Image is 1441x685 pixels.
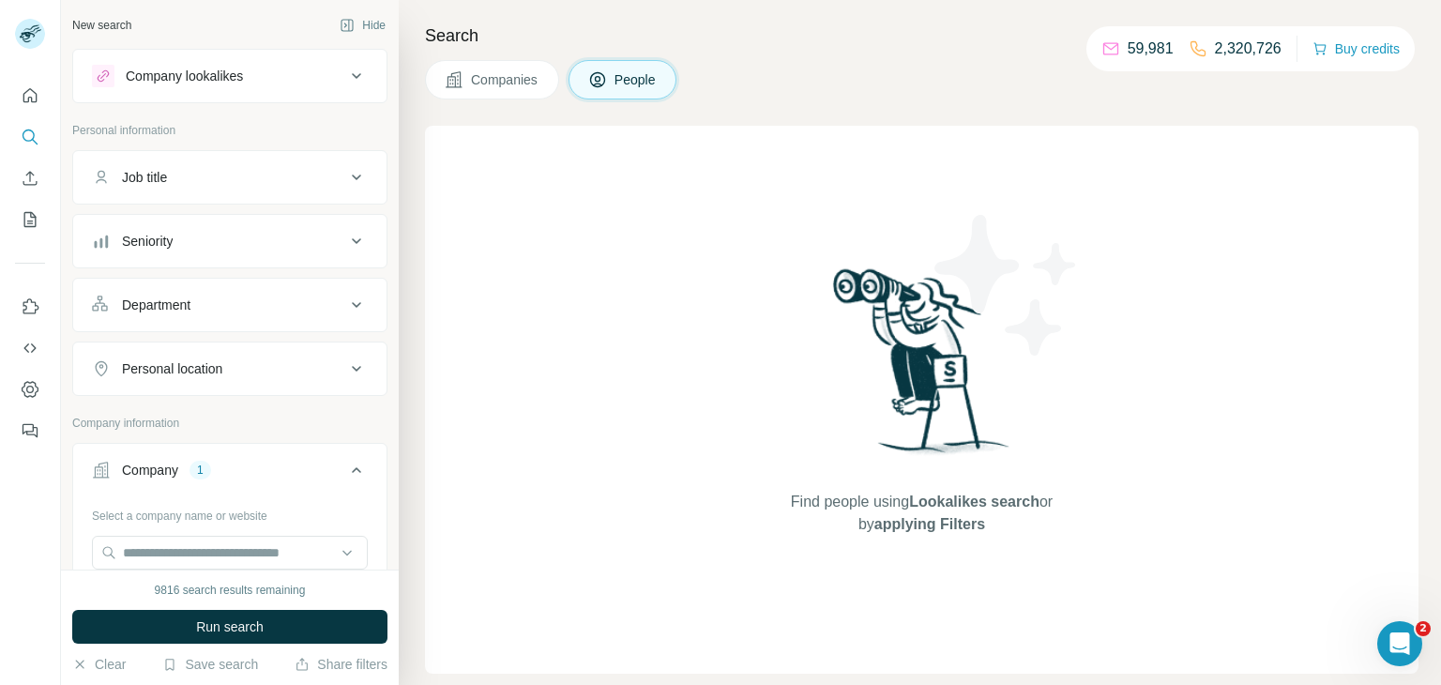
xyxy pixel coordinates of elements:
h4: Search [425,23,1418,49]
button: Use Surfe API [15,331,45,365]
div: Job title [122,168,167,187]
div: Company [122,461,178,479]
div: Department [122,296,190,314]
button: Share filters [295,655,387,674]
button: Personal location [73,346,387,391]
iframe: Intercom live chat [1377,621,1422,666]
button: Dashboard [15,373,45,406]
button: Feedback [15,414,45,448]
span: Companies [471,70,539,89]
button: Hide [326,11,399,39]
img: Surfe Illustration - Stars [922,201,1091,370]
button: Company lookalikes [73,53,387,99]
img: Surfe Illustration - Woman searching with binoculars [825,264,1020,473]
span: People [614,70,658,89]
div: Seniority [122,232,173,251]
p: 2,320,726 [1215,38,1282,60]
button: Company1 [73,448,387,500]
p: Company information [72,415,387,432]
img: Avatar [15,19,45,49]
span: Find people using or by [771,491,1071,536]
p: 59,981 [1128,38,1174,60]
button: Buy credits [1312,36,1400,62]
button: Run search [72,610,387,644]
button: Quick start [15,79,45,113]
div: Select a company name or website [92,500,368,525]
span: Run search [196,617,264,636]
div: 9816 search results remaining [155,582,306,599]
p: Personal information [72,122,387,139]
div: Company lookalikes [126,67,243,85]
div: Personal location [122,359,222,378]
span: applying Filters [874,516,985,532]
button: Save search [162,655,258,674]
div: 1 [190,462,211,479]
button: Job title [73,155,387,200]
button: Department [73,282,387,327]
button: Clear [72,655,126,674]
button: My lists [15,203,45,236]
div: New search [72,17,131,34]
button: Search [15,120,45,154]
span: 2 [1416,621,1431,636]
span: Lookalikes search [909,494,1039,510]
button: Seniority [73,219,387,264]
button: Enrich CSV [15,161,45,195]
button: Use Surfe on LinkedIn [15,290,45,324]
